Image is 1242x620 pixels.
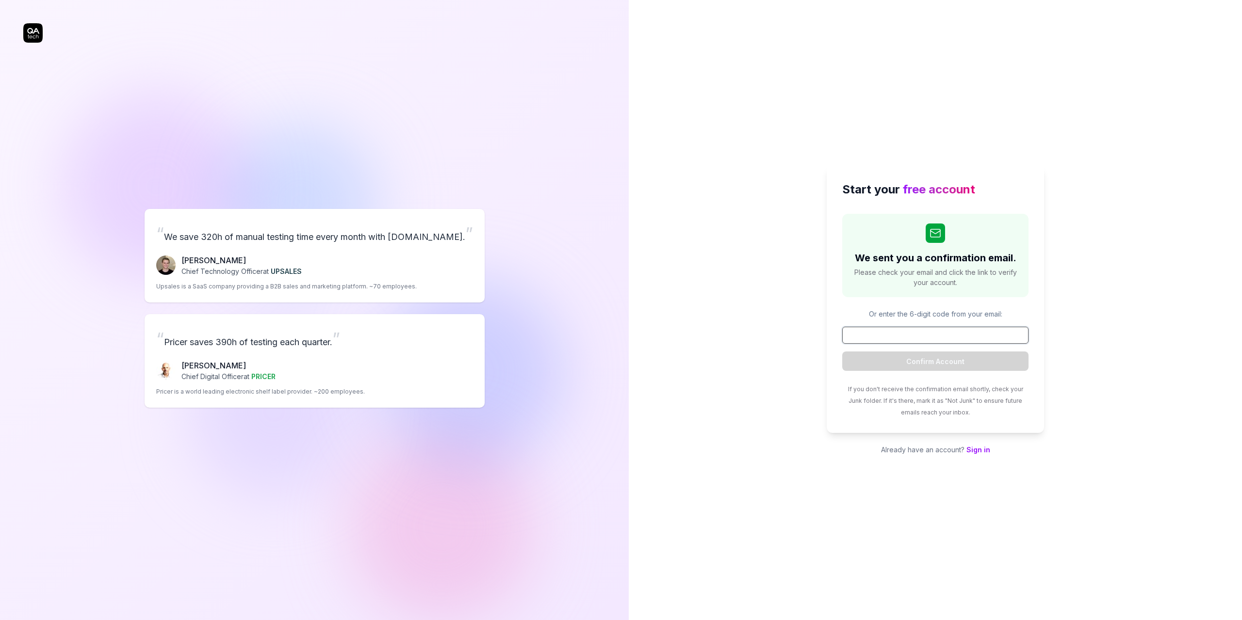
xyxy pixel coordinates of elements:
[827,445,1044,455] p: Already have an account?
[966,445,990,454] a: Sign in
[181,371,276,382] p: Chief Digital Officer at
[156,361,176,380] img: Chris Chalkitis
[465,223,473,244] span: ”
[842,351,1029,371] button: Confirm Account
[156,326,473,352] p: Pricer saves 390h of testing each quarter.
[181,360,276,371] p: [PERSON_NAME]
[855,251,1016,265] h2: We sent you a confirmation email.
[156,282,417,291] p: Upsales is a SaaS company providing a B2B sales and marketing platform. ~70 employees.
[332,328,340,350] span: ”
[842,309,1029,319] p: Or enter the 6-digit code from your email:
[842,181,1029,198] h2: Start your
[145,209,485,302] a: “We save 320h of manual testing time every month with [DOMAIN_NAME].”Fredrik Seidl[PERSON_NAME]Ch...
[145,314,485,408] a: “Pricer saves 390h of testing each quarter.”Chris Chalkitis[PERSON_NAME]Chief Digital Officerat P...
[181,254,302,266] p: [PERSON_NAME]
[181,266,302,276] p: Chief Technology Officer at
[848,385,1023,416] span: If you don't receive the confirmation email shortly, check your Junk folder. If it's there, mark ...
[271,267,302,275] span: UPSALES
[852,267,1019,287] span: Please check your email and click the link to verify your account.
[903,182,975,196] span: free account
[156,221,473,247] p: We save 320h of manual testing time every month with [DOMAIN_NAME].
[156,387,365,396] p: Pricer is a world leading electronic shelf label provider. ~200 employees.
[156,328,164,350] span: “
[156,223,164,244] span: “
[156,255,176,275] img: Fredrik Seidl
[251,372,276,381] span: PRICER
